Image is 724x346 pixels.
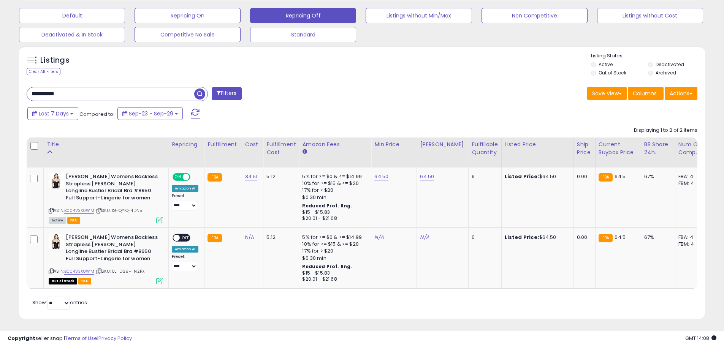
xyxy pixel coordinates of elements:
span: OFF [189,174,201,180]
div: Amazon AI [172,185,198,192]
b: Listed Price: [505,234,539,241]
span: Compared to: [79,111,114,118]
div: Repricing [172,141,201,149]
button: Deactivated & In Stock [19,27,125,42]
button: Actions [665,87,697,100]
div: 10% for >= $15 & <= $20 [302,241,365,248]
div: FBM: 4 [678,241,703,248]
div: seller snap | | [8,335,132,342]
span: 2025-10-8 14:08 GMT [685,335,716,342]
label: Active [599,61,613,68]
a: N/A [245,234,254,241]
button: Competitive No Sale [135,27,241,42]
small: Amazon Fees. [302,149,307,155]
label: Archived [656,70,676,76]
div: Displaying 1 to 2 of 2 items [634,127,697,134]
button: Default [19,8,125,23]
strong: Copyright [8,335,35,342]
div: 9 [472,173,495,180]
span: 64.5 [615,234,626,241]
button: Repricing Off [250,8,356,23]
span: Sep-23 - Sep-29 [129,110,173,117]
div: FBM: 4 [678,180,703,187]
small: FBA [208,173,222,182]
div: BB Share 24h. [644,141,672,156]
button: Repricing On [135,8,241,23]
div: Ship Price [577,141,592,156]
div: 5.12 [266,234,293,241]
a: N/A [420,234,429,241]
b: Reduced Prof. Rng. [302,263,352,270]
div: Fulfillment Cost [266,141,296,156]
a: N/A [374,234,383,241]
span: 64.5 [615,173,626,180]
div: Num of Comp. [678,141,706,156]
div: Preset: [172,254,198,271]
span: OFF [180,235,192,241]
div: $15 - $15.83 [302,209,365,216]
div: 10% for >= $15 & <= $20 [302,180,365,187]
div: ASIN: [49,173,163,223]
div: 5% for >= $0 & <= $14.99 [302,234,365,241]
h5: Listings [40,55,70,66]
div: Listed Price [505,141,570,149]
div: Cost [245,141,260,149]
span: All listings that are currently out of stock and unavailable for purchase on Amazon [49,278,77,284]
div: 0 [472,234,495,241]
span: Columns [633,90,657,97]
div: Min Price [374,141,413,149]
div: $64.50 [505,234,568,241]
span: Last 7 Days [39,110,69,117]
div: 5.12 [266,173,293,180]
span: FBA [78,278,91,284]
div: 67% [644,234,669,241]
label: Deactivated [656,61,684,68]
div: Preset: [172,193,198,210]
div: $20.01 - $21.68 [302,276,365,283]
a: 34.51 [245,173,258,180]
span: | SKU: 0J-D69H-NZPX [95,268,144,274]
div: Amazon Fees [302,141,368,149]
button: Listings without Min/Max [366,8,472,23]
div: Fulfillable Quantity [472,141,498,156]
div: 0.00 [577,234,589,241]
div: 0.00 [577,173,589,180]
div: 17% for > $20 [302,187,365,194]
div: $20.01 - $21.68 [302,215,365,222]
span: ON [173,174,183,180]
a: 64.50 [420,173,434,180]
div: ASIN: [49,234,163,283]
a: Privacy Policy [98,335,132,342]
div: FBA: 4 [678,234,703,241]
span: | SKU: 1G-QYIQ-4DN5 [95,207,142,213]
button: Save View [587,87,627,100]
div: Amazon AI [172,246,198,253]
span: FBA [67,217,80,224]
div: Title [47,141,165,149]
img: 41u5sGqUyLL._SL40_.jpg [49,234,64,249]
button: Sep-23 - Sep-29 [117,107,183,120]
a: B004V3X0WM [64,207,94,214]
div: $0.30 min [302,255,365,262]
img: 41u5sGqUyLL._SL40_.jpg [49,173,64,188]
div: Fulfillment [208,141,238,149]
small: FBA [599,234,613,242]
p: Listing States: [591,52,705,60]
div: $0.30 min [302,194,365,201]
b: [PERSON_NAME] Womens Backless Strapless [PERSON_NAME] Longline Bustier Bridal Bra #8950 Full Supp... [66,234,158,264]
label: Out of Stock [599,70,626,76]
button: Standard [250,27,356,42]
button: Non Competitive [482,8,588,23]
div: 17% for > $20 [302,248,365,254]
div: Clear All Filters [27,68,60,75]
b: [PERSON_NAME] Womens Backless Strapless [PERSON_NAME] Longline Bustier Bridal Bra #8950 Full Supp... [66,173,158,203]
div: 5% for >= $0 & <= $14.99 [302,173,365,180]
button: Listings without Cost [597,8,703,23]
a: Terms of Use [65,335,97,342]
small: FBA [208,234,222,242]
button: Filters [212,87,241,100]
b: Listed Price: [505,173,539,180]
div: Current Buybox Price [599,141,638,156]
div: [PERSON_NAME] [420,141,465,149]
b: Reduced Prof. Rng. [302,202,352,209]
